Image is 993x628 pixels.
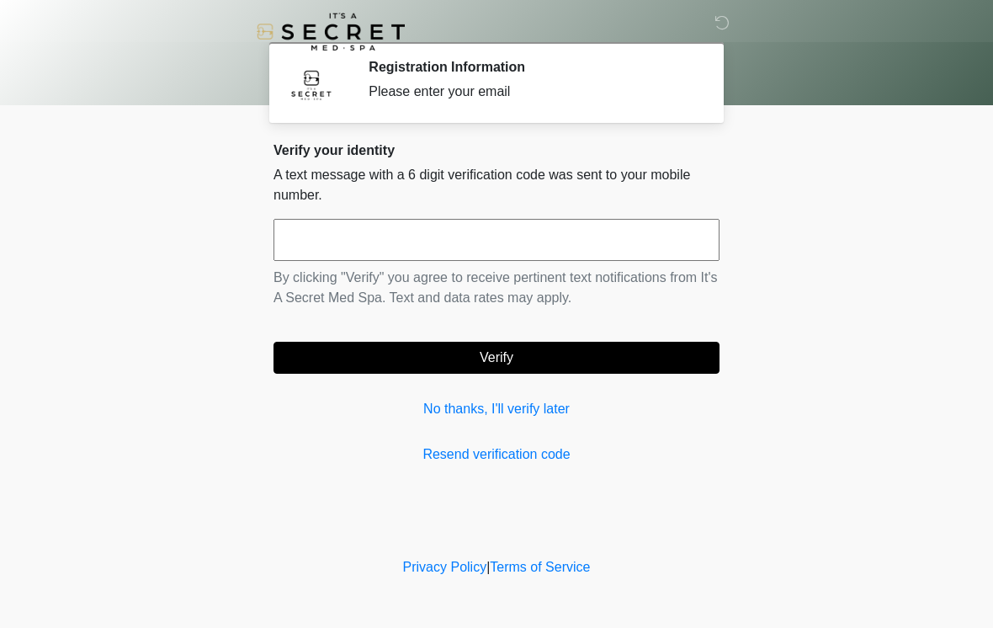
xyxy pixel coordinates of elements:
h2: Registration Information [369,59,694,75]
p: By clicking "Verify" you agree to receive pertinent text notifications from It's A Secret Med Spa... [273,268,720,308]
img: Agent Avatar [286,59,337,109]
a: Resend verification code [273,444,720,465]
div: Please enter your email [369,82,694,102]
a: No thanks, I'll verify later [273,399,720,419]
p: A text message with a 6 digit verification code was sent to your mobile number. [273,165,720,205]
button: Verify [273,342,720,374]
a: Privacy Policy [403,560,487,574]
h2: Verify your identity [273,142,720,158]
img: It's A Secret Med Spa Logo [257,13,405,51]
a: | [486,560,490,574]
a: Terms of Service [490,560,590,574]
